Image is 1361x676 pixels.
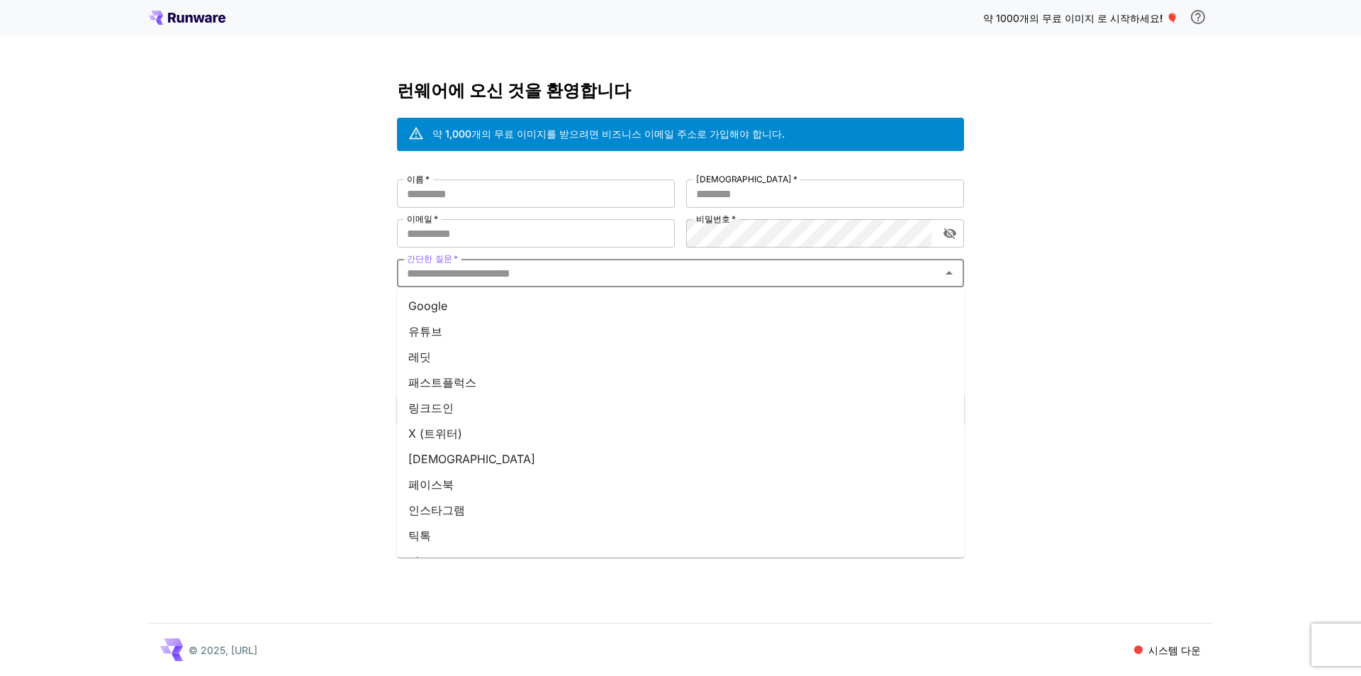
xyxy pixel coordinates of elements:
[696,174,791,184] font: [DEMOGRAPHIC_DATA]
[408,375,476,389] font: 패스트플럭스
[408,528,431,543] font: 틱톡
[1160,12,1178,24] font: ! 🎈
[408,401,454,415] font: 링크드인
[937,221,963,246] button: 비밀번호 표시 전환
[408,477,454,492] font: 페이스북
[189,644,257,656] font: © 2025, [URL]
[408,452,535,466] font: [DEMOGRAPHIC_DATA]
[397,80,631,101] font: 런웨어에 오신 것을 환영합니다
[407,174,424,184] font: 이름
[939,263,959,283] button: Close
[696,214,730,224] font: 비밀번호
[1184,3,1212,31] button: 무료 크레딧을 받으려면 회사 이메일 주소로 가입하고 당사에서 보낸 이메일의 확인 링크를 클릭해야 합니다.
[408,350,431,364] font: 레딧
[408,426,462,440] font: X (트위터)
[408,554,431,568] font: 전보
[408,503,465,517] font: 인스타그램
[407,214,432,224] font: 이메일
[408,324,442,338] font: 유튜브
[983,12,1160,24] font: 약 1000개의 무료 이미지 로 시작하세요
[432,128,785,140] font: 약 1,000개의 무료 이미지를 받으려면 비즈니스 이메일 주소로 가입해야 합니다.
[1148,644,1201,656] font: 시스템 다운
[408,299,447,313] font: Google
[407,253,452,264] font: 간단한 질문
